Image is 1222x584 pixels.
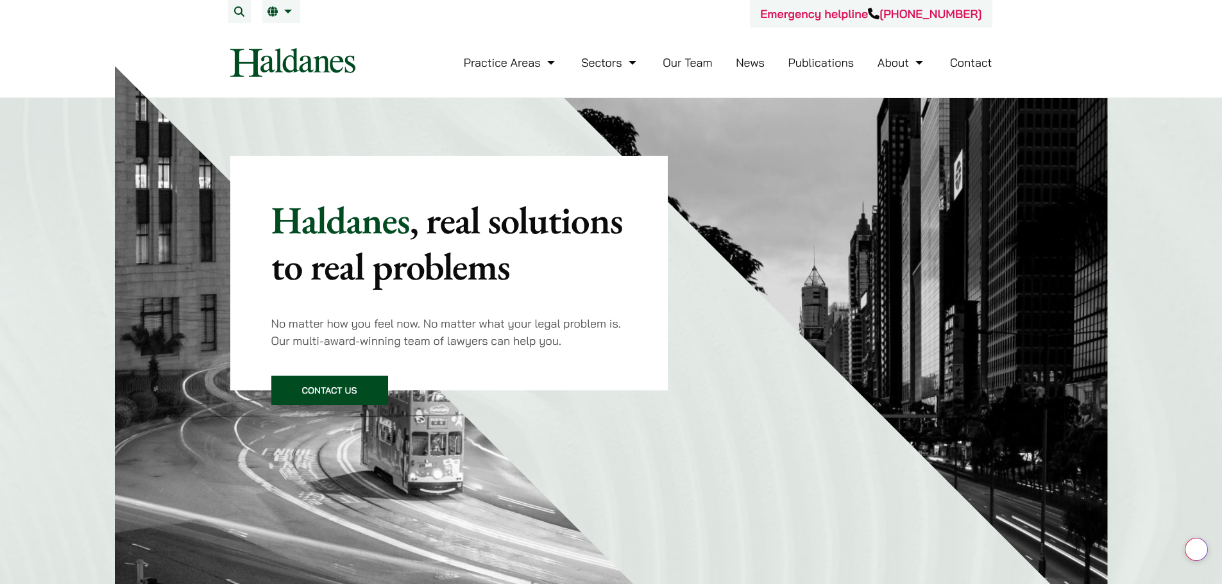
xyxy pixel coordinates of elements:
[271,195,623,291] mark: , real solutions to real problems
[230,48,355,77] img: Logo of Haldanes
[581,55,639,70] a: Sectors
[464,55,558,70] a: Practice Areas
[271,376,388,405] a: Contact Us
[663,55,712,70] a: Our Team
[271,197,627,289] p: Haldanes
[950,55,992,70] a: Contact
[788,55,854,70] a: Publications
[760,6,981,21] a: Emergency helpline[PHONE_NUMBER]
[736,55,765,70] a: News
[271,315,627,349] p: No matter how you feel now. No matter what your legal problem is. Our multi-award-winning team of...
[267,6,295,17] a: EN
[878,55,926,70] a: About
